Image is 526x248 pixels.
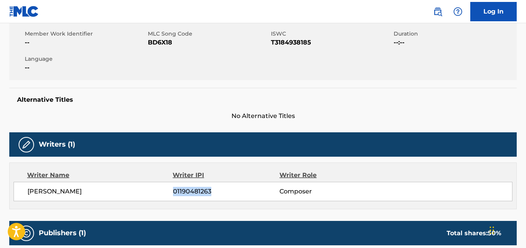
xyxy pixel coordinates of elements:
span: Composer [279,187,376,196]
a: Public Search [430,4,445,19]
img: search [433,7,442,16]
img: Publishers [22,229,31,238]
span: MLC Song Code [148,30,269,38]
span: 01190481263 [173,187,279,196]
span: Language [25,55,146,63]
div: Writer IPI [173,171,279,180]
span: -- [25,63,146,72]
span: ISWC [271,30,392,38]
span: -- [25,38,146,47]
span: [PERSON_NAME] [27,187,173,196]
div: Writer Role [279,171,377,180]
div: Writer Name [27,171,173,180]
span: --:-- [394,38,515,47]
img: Writers [22,140,31,149]
span: T3184938185 [271,38,392,47]
div: Drag [490,219,494,242]
div: Total shares: [447,229,501,238]
span: No Alternative Titles [9,111,517,121]
img: help [453,7,463,16]
h5: Writers (1) [39,140,75,149]
img: MLC Logo [9,6,39,17]
h5: Alternative Titles [17,96,509,104]
div: Help [450,4,466,19]
a: Log In [470,2,517,21]
iframe: Chat Widget [487,211,526,248]
span: Duration [394,30,515,38]
span: Member Work Identifier [25,30,146,38]
h5: Publishers (1) [39,229,86,238]
span: BD6X18 [148,38,269,47]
